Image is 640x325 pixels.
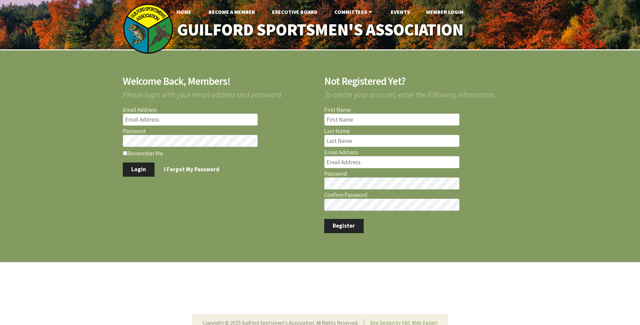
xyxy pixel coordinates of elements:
[123,86,316,98] span: Please login with your email address and password.
[123,151,127,155] input: Remember Me
[123,3,173,54] img: logo_sm.png
[324,219,364,233] button: Register
[324,86,518,98] span: To create your account, enter the following information.
[123,162,155,177] button: Login
[267,5,323,19] a: Executive Board
[123,114,258,126] input: Email Address
[203,5,260,19] a: Become A Member
[123,107,316,113] label: Email Address
[385,5,415,19] a: Events
[123,76,316,86] h2: Welcome Back, Members!
[324,128,518,134] label: Last Name
[324,150,518,155] label: Email Address
[324,114,460,126] input: First Name
[156,162,228,177] a: I Forgot My Password
[324,76,518,86] h2: Not Registered Yet?
[171,5,197,19] a: Home
[163,16,477,44] a: Guilford Sportsmen's Association
[324,135,460,147] input: Last Name
[324,171,518,177] label: Password
[421,5,469,19] a: Member Login
[123,128,316,134] label: Password
[329,5,379,19] a: Committees
[324,156,460,168] input: Email Address
[324,107,518,113] label: First Name
[324,192,518,198] label: Confirm Password
[123,150,316,156] label: Remember Me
